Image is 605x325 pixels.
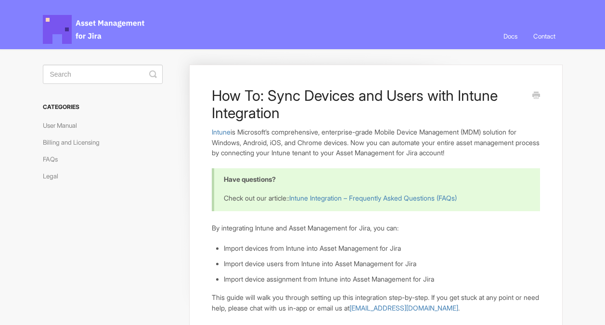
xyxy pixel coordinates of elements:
p: By integrating Intune and Asset Management for Jira, you can: [212,223,540,233]
a: User Manual [43,118,84,133]
a: Intune Integration – Frequently Asked Questions (FAQs) [289,194,457,202]
a: [EMAIL_ADDRESS][DOMAIN_NAME] [349,304,458,312]
h3: Categories [43,98,163,116]
b: Have questions? [224,175,276,183]
a: Intune [212,128,231,136]
a: Legal [43,168,65,184]
a: Print this Article [532,91,540,101]
p: This guide will walk you through setting up this integration step-by-step. If you get stuck at an... [212,292,540,313]
li: Import devices from Intune into Asset Management for Jira [224,243,540,254]
span: Asset Management for Jira Docs [43,15,146,44]
input: Search [43,65,163,84]
li: Import device assignment from Intune into Asset Management for Jira [224,274,540,284]
a: Billing and Licensing [43,135,107,150]
a: Contact [526,23,563,49]
h1: How To: Sync Devices and Users with Intune Integration [212,87,525,122]
p: is Microsoft’s comprehensive, enterprise-grade Mobile Device Management (MDM) solution for Window... [212,127,540,158]
p: Check out our article:: [224,193,528,203]
a: FAQs [43,151,65,167]
li: Import device users from Intune into Asset Management for Jira [224,258,540,269]
a: Docs [496,23,525,49]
